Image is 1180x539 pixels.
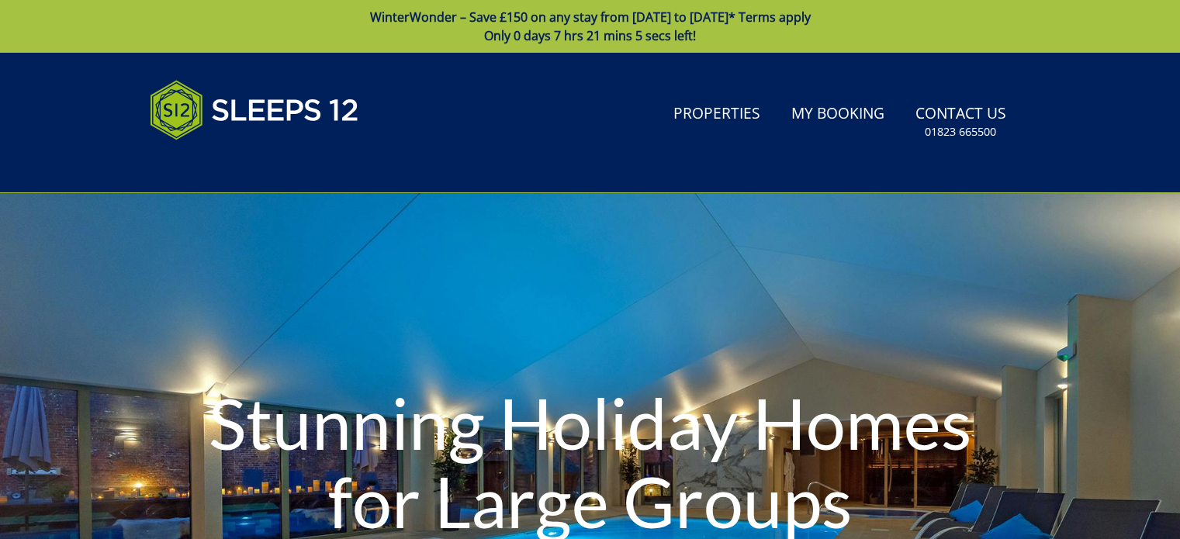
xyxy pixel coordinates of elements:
a: Properties [667,97,766,132]
a: My Booking [785,97,891,132]
a: Contact Us01823 665500 [909,97,1012,147]
span: Only 0 days 7 hrs 21 mins 5 secs left! [484,27,696,44]
iframe: Customer reviews powered by Trustpilot [142,158,305,171]
small: 01823 665500 [925,124,996,140]
img: Sleeps 12 [150,71,359,149]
